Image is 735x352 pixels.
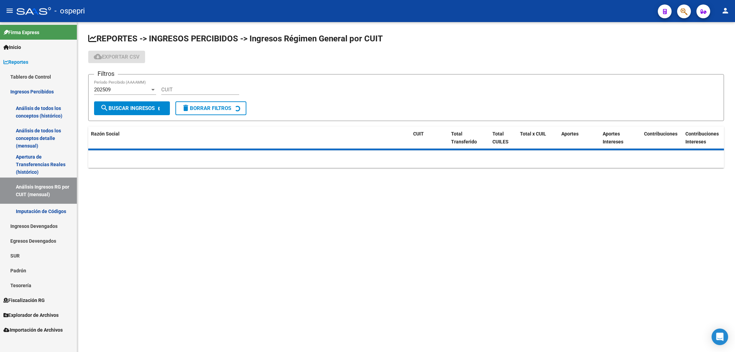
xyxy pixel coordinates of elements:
span: REPORTES -> INGRESOS PERCIBIDOS -> Ingresos Régimen General por CUIT [88,34,383,43]
mat-icon: person [721,7,729,15]
span: Borrar Filtros [182,105,231,111]
datatable-header-cell: Contribuciones Intereses [683,127,724,149]
div: Open Intercom Messenger [712,329,728,345]
span: Razón Social [91,131,120,137]
span: Total CUILES [492,131,509,144]
datatable-header-cell: Aportes Intereses [600,127,641,149]
span: Aportes Intereses [603,131,623,144]
datatable-header-cell: Razón Social [88,127,410,149]
datatable-header-cell: Total x CUIL [517,127,559,149]
span: Fiscalización RG [3,296,45,304]
mat-icon: cloud_download [94,52,102,61]
span: Buscar Ingresos [100,105,155,111]
datatable-header-cell: Aportes [559,127,600,149]
datatable-header-cell: Total Transferido [448,127,490,149]
button: Exportar CSV [88,51,145,63]
span: Total Transferido [451,131,477,144]
span: 202509 [94,87,111,93]
span: CUIT [413,131,424,137]
datatable-header-cell: CUIT [410,127,448,149]
mat-icon: menu [6,7,14,15]
span: Total x CUIL [520,131,546,137]
span: Contribuciones Intereses [685,131,719,144]
button: Borrar Filtros [175,101,246,115]
span: - ospepri [54,3,85,19]
datatable-header-cell: Total CUILES [490,127,517,149]
h3: Filtros [94,69,118,79]
span: Importación de Archivos [3,326,63,334]
mat-icon: delete [182,104,190,112]
mat-icon: search [100,104,109,112]
datatable-header-cell: Contribuciones [641,127,683,149]
span: Exportar CSV [94,54,140,60]
span: Inicio [3,43,21,51]
span: Aportes [561,131,579,137]
span: Explorador de Archivos [3,311,59,319]
span: Firma Express [3,29,39,36]
button: Buscar Ingresos [94,101,170,115]
span: Contribuciones [644,131,677,137]
span: Reportes [3,58,28,66]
